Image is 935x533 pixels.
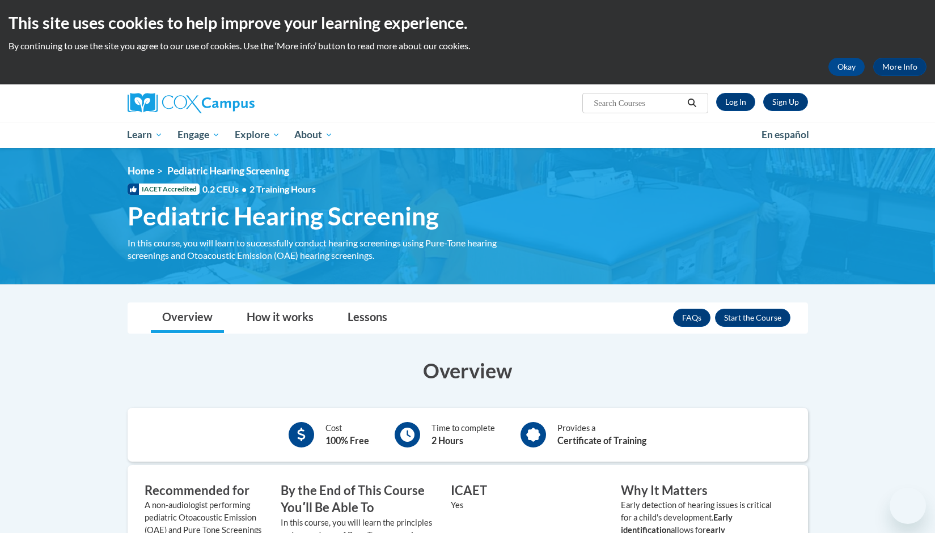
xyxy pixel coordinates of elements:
[128,93,343,113] a: Cox Campus
[325,435,369,446] b: 100% Free
[9,11,926,34] h2: This site uses cookies to help improve your learning experience.
[111,122,825,148] div: Main menu
[557,422,646,447] div: Provides a
[202,183,316,195] span: 0.2 CEUs
[287,122,340,148] a: About
[167,165,289,177] span: Pediatric Hearing Screening
[431,435,463,446] b: 2 Hours
[873,58,926,76] a: More Info
[242,184,247,194] span: •
[294,128,333,142] span: About
[145,482,264,500] h3: Recommended for
[621,482,774,500] h3: Why It Matters
[593,96,683,110] input: Search Courses
[9,40,926,52] p: By continuing to use the site you agree to our use of cookies. Use the ‘More info’ button to read...
[128,165,154,177] a: Home
[451,500,463,510] value: Yes
[763,93,808,111] a: Register
[235,128,280,142] span: Explore
[761,129,809,140] span: En español
[151,303,224,333] a: Overview
[128,201,439,231] span: Pediatric Hearing Screening
[127,128,163,142] span: Learn
[235,303,325,333] a: How it works
[557,435,646,446] b: Certificate of Training
[128,93,255,113] img: Cox Campus
[128,356,808,385] h3: Overview
[281,482,434,517] h3: By the End of This Course Youʹll Be Able To
[890,488,926,524] iframe: Button to launch messaging window
[128,184,200,195] span: IACET Accredited
[683,96,700,110] button: Search
[716,93,755,111] a: Log In
[715,309,790,327] button: Enroll
[120,122,171,148] a: Learn
[673,309,710,327] a: FAQs
[170,122,227,148] a: Engage
[177,128,220,142] span: Engage
[336,303,399,333] a: Lessons
[325,422,369,447] div: Cost
[128,237,519,262] div: In this course, you will learn to successfully conduct hearing screenings using Pure-Tone hearing...
[431,422,495,447] div: Time to complete
[451,482,604,500] h3: ICAET
[249,184,316,194] span: 2 Training Hours
[754,123,816,147] a: En español
[227,122,287,148] a: Explore
[828,58,865,76] button: Okay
